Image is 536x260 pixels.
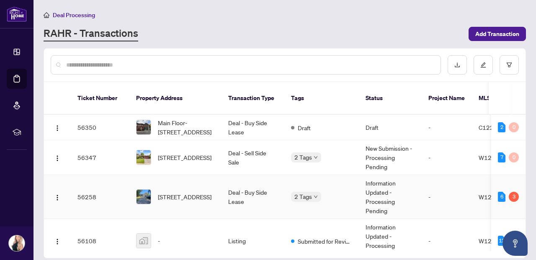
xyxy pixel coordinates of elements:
button: Add Transaction [469,27,526,41]
td: Deal - Sell Side Sale [222,140,284,175]
td: Deal - Buy Side Lease [222,115,284,140]
a: RAHR - Transactions [44,26,138,41]
img: Profile Icon [9,235,25,251]
span: down [314,155,318,160]
span: Draft [298,123,311,132]
span: W12439074 [479,237,514,245]
img: Logo [54,155,61,162]
img: Logo [54,238,61,245]
td: - [422,140,472,175]
span: 2 Tags [294,152,312,162]
button: Logo [51,190,64,203]
img: thumbnail-img [137,150,151,165]
img: thumbnail-img [137,120,151,134]
th: MLS # [472,82,522,115]
div: 0 [509,122,519,132]
span: 2 Tags [294,192,312,201]
img: Logo [54,194,61,201]
button: Logo [51,151,64,164]
span: [STREET_ADDRESS] [158,192,211,201]
th: Ticket Number [71,82,129,115]
th: Property Address [129,82,222,115]
td: New Submission - Processing Pending [359,140,422,175]
th: Status [359,82,422,115]
td: - [422,115,472,140]
span: W12439074 [479,154,514,161]
button: Logo [51,234,64,247]
span: Main Floor-[STREET_ADDRESS] [158,118,215,136]
button: Open asap [502,231,528,256]
td: Information Updated - Processing Pending [359,175,422,219]
div: 3 [509,192,519,202]
th: Project Name [422,82,472,115]
div: 7 [498,152,505,162]
button: edit [474,55,493,75]
td: 56347 [71,140,129,175]
img: thumbnail-img [137,190,151,204]
div: 12 [498,236,505,246]
td: Deal - Buy Side Lease [222,175,284,219]
span: Submitted for Review [298,237,352,246]
span: Add Transaction [475,27,519,41]
span: Deal Processing [53,11,95,19]
span: home [44,12,49,18]
td: 56258 [71,175,129,219]
th: Tags [284,82,359,115]
span: [STREET_ADDRESS] [158,153,211,162]
button: Logo [51,121,64,134]
img: Logo [54,125,61,131]
span: down [314,195,318,199]
span: W12359819 [479,193,514,201]
div: 6 [498,192,505,202]
button: download [448,55,467,75]
th: Transaction Type [222,82,284,115]
button: filter [500,55,519,75]
div: 2 [498,122,505,132]
div: 0 [509,152,519,162]
img: thumbnail-img [137,234,151,248]
img: logo [7,6,27,22]
span: - [158,236,160,245]
td: Draft [359,115,422,140]
span: C12294826 [479,124,513,131]
span: download [454,62,460,68]
td: 56350 [71,115,129,140]
span: filter [506,62,512,68]
td: - [422,175,472,219]
span: edit [480,62,486,68]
